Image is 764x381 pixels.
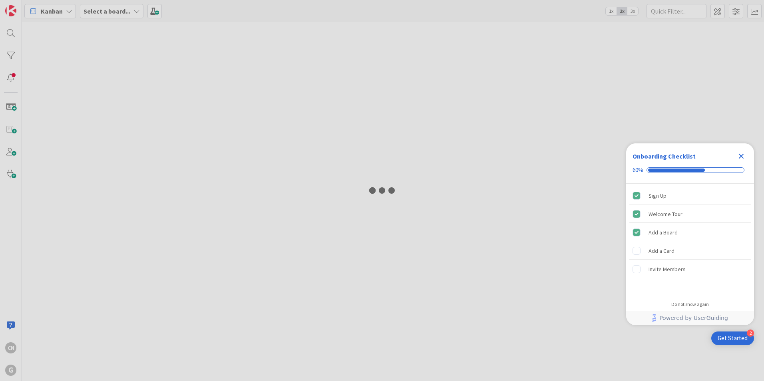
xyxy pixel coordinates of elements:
div: Footer [626,311,754,325]
div: Add a Card [649,246,674,256]
div: Checklist progress: 60% [633,167,748,174]
div: Add a Card is incomplete. [629,242,751,260]
div: Close Checklist [735,150,748,163]
div: Welcome Tour is complete. [629,205,751,223]
div: Sign Up is complete. [629,187,751,204]
div: Open Get Started checklist, remaining modules: 2 [711,331,754,345]
div: Get Started [718,334,748,342]
div: Invite Members is incomplete. [629,260,751,278]
div: Onboarding Checklist [633,151,696,161]
span: Powered by UserGuiding [659,313,728,323]
div: Sign Up [649,191,667,200]
div: Welcome Tour [649,209,682,219]
div: Checklist Container [626,143,754,325]
div: 60% [633,167,643,174]
div: Add a Board is complete. [629,224,751,241]
div: Invite Members [649,264,686,274]
div: Do not show again [671,301,709,308]
div: Checklist items [626,184,754,296]
div: 2 [747,329,754,337]
div: Add a Board [649,228,678,237]
a: Powered by UserGuiding [630,311,750,325]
